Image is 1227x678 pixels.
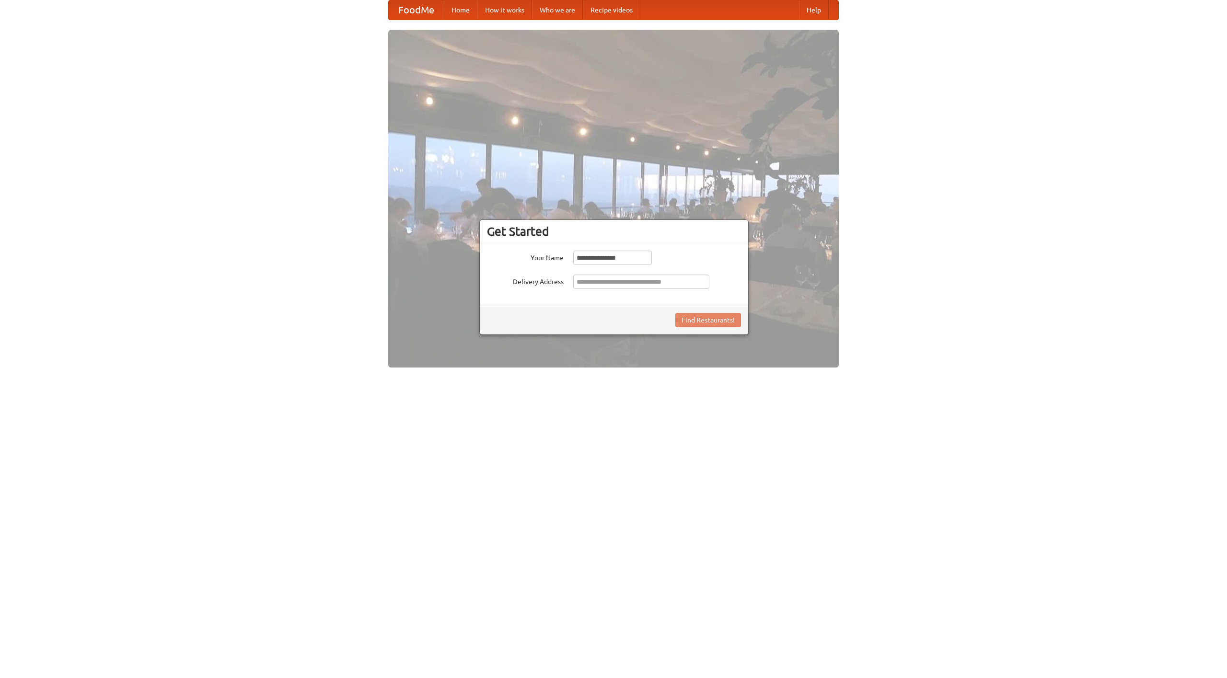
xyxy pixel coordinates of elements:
label: Your Name [487,251,564,263]
a: Help [799,0,829,20]
h3: Get Started [487,224,741,239]
a: FoodMe [389,0,444,20]
label: Delivery Address [487,275,564,287]
a: How it works [477,0,532,20]
a: Home [444,0,477,20]
button: Find Restaurants! [675,313,741,327]
a: Recipe videos [583,0,640,20]
a: Who we are [532,0,583,20]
